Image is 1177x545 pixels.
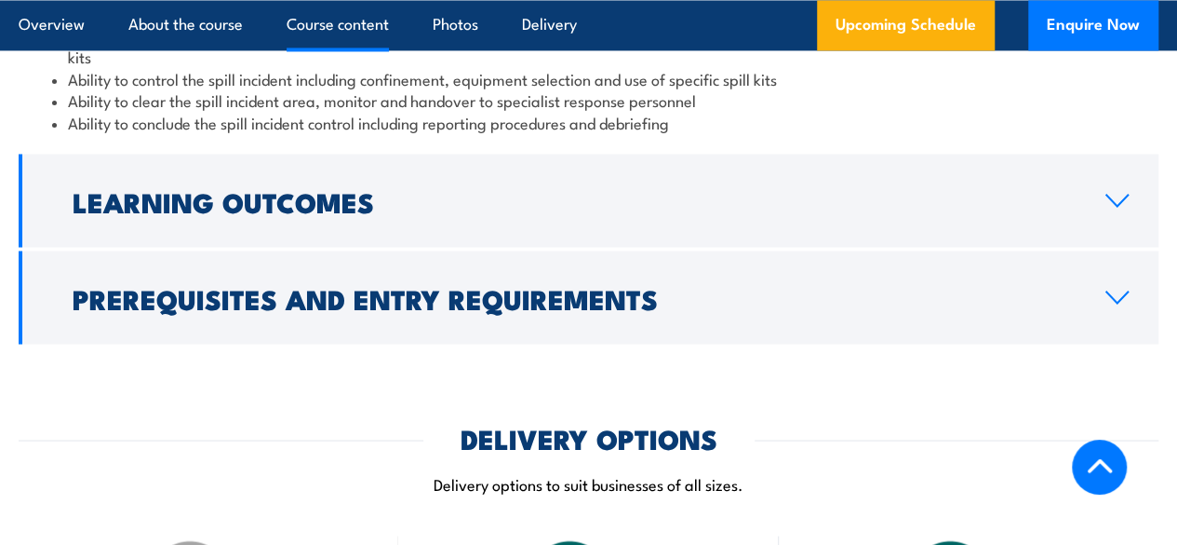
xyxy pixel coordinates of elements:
[19,472,1158,494] p: Delivery options to suit businesses of all sizes.
[461,425,717,449] h2: DELIVERY OPTIONS
[52,89,1125,111] li: Ability to clear the spill incident area, monitor and handover to specialist response personnel
[19,251,1158,344] a: Prerequisites and Entry Requirements
[52,68,1125,89] li: Ability to control the spill incident including confinement, equipment selection and use of speci...
[52,112,1125,133] li: Ability to conclude the spill incident control including reporting procedures and debriefing
[73,285,1076,309] h2: Prerequisites and Entry Requirements
[19,154,1158,247] a: Learning Outcomes
[73,188,1076,212] h2: Learning Outcomes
